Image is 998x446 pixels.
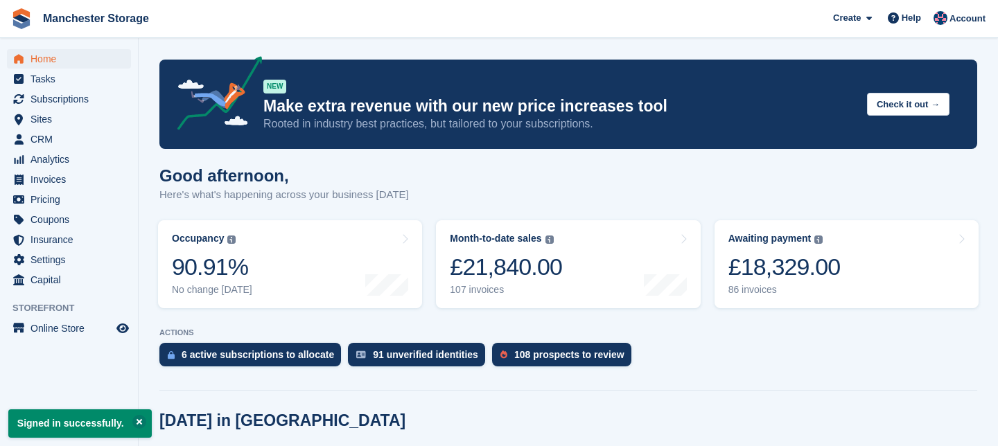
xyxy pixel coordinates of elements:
span: Insurance [30,230,114,249]
span: Home [30,49,114,69]
a: 108 prospects to review [492,343,638,373]
p: Rooted in industry best practices, but tailored to your subscriptions. [263,116,856,132]
span: Sites [30,109,114,129]
span: CRM [30,130,114,149]
img: active_subscription_to_allocate_icon-d502201f5373d7db506a760aba3b589e785aa758c864c3986d89f69b8ff3... [168,350,175,359]
a: Manchester Storage [37,7,155,30]
a: menu [7,250,131,269]
div: 90.91% [172,253,252,281]
a: menu [7,109,131,129]
img: prospect-51fa495bee0391a8d652442698ab0144808aea92771e9ea1ae160a38d050c398.svg [500,350,507,359]
span: Analytics [30,150,114,169]
h2: [DATE] in [GEOGRAPHIC_DATA] [159,411,405,430]
div: Occupancy [172,233,224,244]
div: £21,840.00 [450,253,562,281]
div: 108 prospects to review [514,349,624,360]
a: 91 unverified identities [348,343,492,373]
a: menu [7,270,131,289]
h1: Good afternoon, [159,166,409,185]
a: menu [7,319,131,338]
a: 6 active subscriptions to allocate [159,343,348,373]
button: Check it out → [867,93,949,116]
div: 107 invoices [450,284,562,296]
img: price-adjustments-announcement-icon-8257ccfd72463d97f412b2fc003d46551f7dbcb40ab6d574587a9cd5c0d94... [166,56,263,135]
p: Make extra revenue with our new price increases tool [263,96,856,116]
span: Subscriptions [30,89,114,109]
div: Awaiting payment [728,233,812,244]
img: icon-info-grey-7440780725fd019a000dd9b08b2336e03edf1995a4989e88bcd33f0948082b44.svg [814,235,823,244]
span: Settings [30,250,114,269]
div: 91 unverified identities [373,349,478,360]
p: Here's what's happening across your business [DATE] [159,187,409,203]
img: icon-info-grey-7440780725fd019a000dd9b08b2336e03edf1995a4989e88bcd33f0948082b44.svg [227,235,236,244]
span: Invoices [30,170,114,189]
span: Coupons [30,210,114,229]
img: verify_identity-adf6edd0f0f0b5bbfe63781bf79b02c33cf7c696d77639b501bdc392416b5a36.svg [356,350,366,359]
img: stora-icon-8386f47178a22dfd0bd8f6a31ec36ba5ce8667c1dd55bd0f319d3a0aa187defe.svg [11,8,32,29]
span: Capital [30,270,114,289]
a: menu [7,69,131,89]
a: Awaiting payment £18,329.00 86 invoices [715,220,979,308]
img: icon-info-grey-7440780725fd019a000dd9b08b2336e03edf1995a4989e88bcd33f0948082b44.svg [545,235,554,244]
span: Tasks [30,69,114,89]
a: menu [7,89,131,109]
span: Help [902,11,921,25]
a: menu [7,170,131,189]
a: Occupancy 90.91% No change [DATE] [158,220,422,308]
span: Create [833,11,861,25]
span: Account [949,12,986,26]
a: menu [7,190,131,209]
a: Month-to-date sales £21,840.00 107 invoices [436,220,700,308]
p: Signed in successfully. [8,409,152,438]
div: Month-to-date sales [450,233,541,244]
div: No change [DATE] [172,284,252,296]
span: Online Store [30,319,114,338]
a: menu [7,49,131,69]
a: menu [7,210,131,229]
div: 6 active subscriptions to allocate [182,349,334,360]
div: NEW [263,80,286,93]
p: ACTIONS [159,328,977,337]
a: menu [7,230,131,249]
div: 86 invoices [728,284,841,296]
a: menu [7,150,131,169]
a: menu [7,130,131,149]
span: Storefront [12,301,138,315]
span: Pricing [30,190,114,209]
a: Preview store [114,320,131,337]
div: £18,329.00 [728,253,841,281]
